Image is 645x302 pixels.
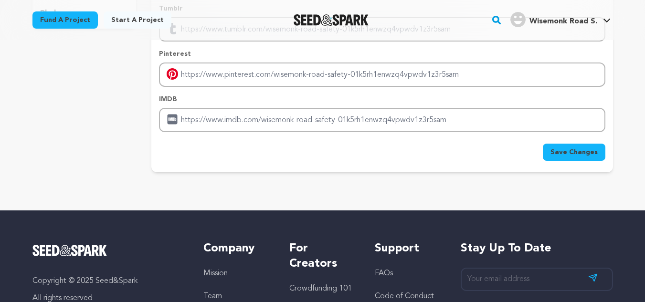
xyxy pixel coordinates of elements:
a: Seed&Spark Homepage [32,245,185,256]
p: Pinterest [159,49,605,59]
a: Crowdfunding 101 [289,285,352,292]
img: user.png [510,12,526,27]
a: Team [203,292,222,300]
img: imdb.svg [167,114,178,125]
input: Enter IMDB profile link [159,108,605,132]
img: pinterest-mobile.svg [167,68,178,80]
a: Wisemonk Road S.'s Profile [508,10,613,27]
a: Start a project [104,11,171,29]
img: Seed&Spark Logo [32,245,107,256]
h5: Stay up to date [461,241,613,256]
a: Mission [203,270,228,277]
input: Enter pinterest profile link [159,62,605,87]
h5: For Creators [289,241,356,271]
p: IMDB [159,94,605,104]
input: Your email address [461,268,613,291]
h5: Support [375,241,441,256]
h5: Company [203,241,270,256]
div: Wisemonk Road S.'s Profile [510,12,597,27]
button: Save Changes [543,144,605,161]
a: Seed&Spark Homepage [294,14,369,26]
a: Fund a project [32,11,98,29]
span: Wisemonk Road S.'s Profile [508,10,613,30]
a: FAQs [375,270,393,277]
span: Wisemonk Road S. [529,18,597,25]
a: Code of Conduct [375,292,434,300]
span: Save Changes [550,147,598,157]
img: Seed&Spark Logo Dark Mode [294,14,369,26]
p: Copyright © 2025 Seed&Spark [32,275,185,287]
